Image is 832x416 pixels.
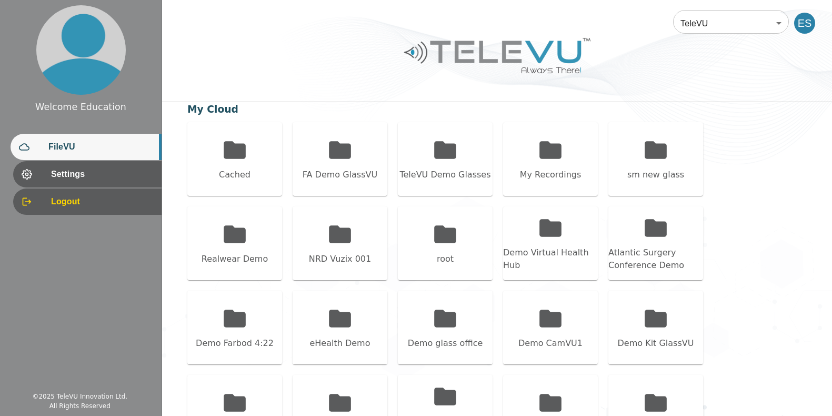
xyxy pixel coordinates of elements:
div: Welcome Education [35,100,126,114]
img: profile.png [36,5,126,95]
div: ES [794,13,815,34]
div: Atlantic Surgery Conference Demo [608,246,703,272]
div: All Rights Reserved [49,401,111,411]
div: Logout [13,189,162,215]
div: © 2025 TeleVU Innovation Ltd. [32,392,127,401]
span: Settings [51,168,153,181]
div: TeleVU [673,8,789,38]
div: NRD Vuzix 001 [309,253,371,265]
div: FileVU [11,134,162,160]
div: Settings [13,161,162,187]
div: sm new glass [627,169,684,181]
div: Demo Farbod 4:22 [196,337,274,350]
div: Demo Virtual Health Hub [503,246,598,272]
div: FA Demo GlassVU [303,169,377,181]
span: FileVU [48,141,153,153]
span: Logout [51,195,153,208]
div: Demo CamVU1 [518,337,583,350]
div: Demo glass office [408,337,483,350]
div: TeleVU Demo Glasses [399,169,490,181]
div: Cached [219,169,250,181]
div: root [437,253,454,265]
div: Demo Kit GlassVU [618,337,694,350]
div: Realwear Demo [202,253,268,265]
div: My Cloud [187,102,238,117]
div: My Recordings [520,169,582,181]
img: Logo [403,34,592,77]
div: eHealth Demo [309,337,370,350]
